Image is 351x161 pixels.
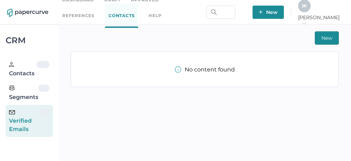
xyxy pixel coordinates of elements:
img: segments.b9481e3d.svg [9,85,15,91]
div: CRM [6,37,53,44]
input: Search Workspace [207,6,235,19]
span: [PERSON_NAME] [298,14,344,27]
div: help [149,12,161,20]
span: J K [302,3,307,8]
img: search.bf03fe8b.svg [211,9,217,15]
div: No content found [175,66,235,73]
a: References [62,12,95,20]
a: Contacts [105,4,138,28]
img: person.20a629c4.svg [9,62,14,67]
button: New [253,6,284,19]
img: papercurve-logo-colour.7244d18c.svg [7,9,48,17]
span: New [321,32,332,44]
span: New [259,6,278,19]
img: info-tooltip-active.a952ecf1.svg [175,66,181,73]
div: Verified Emails [9,108,39,133]
i: arrow_right [302,21,306,26]
img: email-icon-black.c777dcea.svg [9,110,15,114]
div: Segments [9,85,38,101]
button: New [315,31,339,45]
div: Contacts [9,61,37,78]
img: plus-white.e19ec114.svg [259,10,263,14]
